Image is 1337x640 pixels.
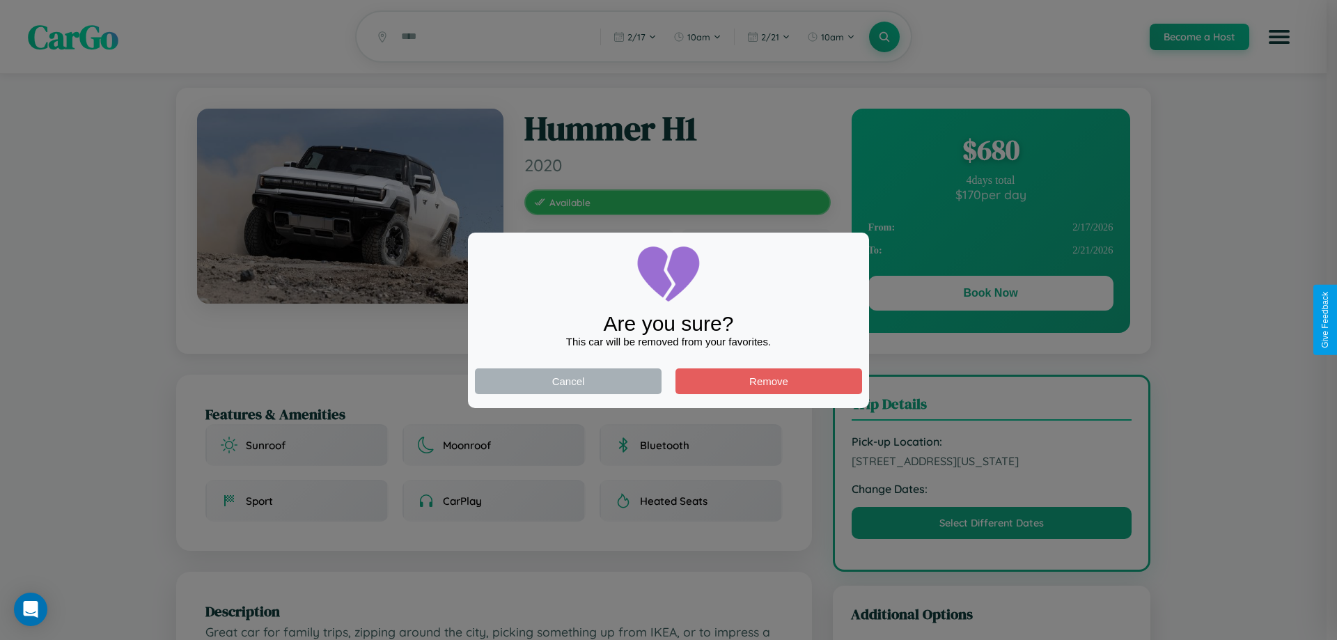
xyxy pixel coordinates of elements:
div: Are you sure? [475,312,862,336]
div: Open Intercom Messenger [14,593,47,626]
div: This car will be removed from your favorites. [475,336,862,348]
button: Remove [675,368,862,394]
div: Give Feedback [1320,292,1330,348]
img: broken-heart [634,240,703,309]
button: Cancel [475,368,662,394]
